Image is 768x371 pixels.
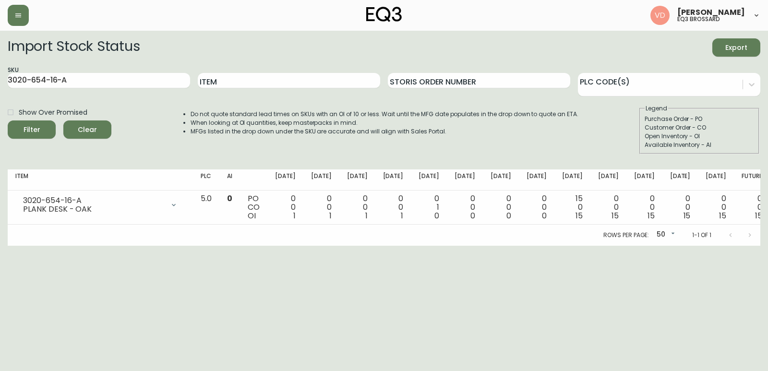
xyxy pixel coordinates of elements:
div: 0 0 [275,194,296,220]
th: [DATE] [554,169,590,191]
th: [DATE] [483,169,519,191]
th: [DATE] [375,169,411,191]
div: PO CO [248,194,260,220]
th: [DATE] [447,169,483,191]
span: 0 [434,210,439,221]
img: logo [366,7,402,22]
img: 34cbe8de67806989076631741e6a7c6b [650,6,670,25]
h5: eq3 brossard [677,16,720,22]
span: 15 [755,210,762,221]
div: 0 0 [491,194,511,220]
th: Item [8,169,193,191]
span: 0 [470,210,475,221]
p: Rows per page: [603,231,649,239]
div: 0 0 [527,194,547,220]
th: [DATE] [590,169,626,191]
div: Available Inventory - AI [645,141,754,149]
div: 0 0 [455,194,475,220]
span: 15 [684,210,691,221]
span: OI [248,210,256,221]
span: 1 [293,210,296,221]
div: 0 0 [634,194,655,220]
div: 0 0 [742,194,762,220]
div: 0 0 [347,194,368,220]
th: [DATE] [339,169,375,191]
th: AI [219,169,240,191]
span: [PERSON_NAME] [677,9,745,16]
li: When looking at OI quantities, keep masterpacks in mind. [191,119,578,127]
span: 15 [648,210,655,221]
span: 15 [719,210,726,221]
div: 0 0 [598,194,619,220]
span: Export [720,42,753,54]
h2: Import Stock Status [8,38,140,57]
div: 0 0 [311,194,332,220]
div: 0 1 [419,194,439,220]
div: 15 0 [562,194,583,220]
span: Show Over Promised [19,108,87,118]
th: [DATE] [519,169,555,191]
button: Clear [63,120,111,139]
div: 3020-654-16-A [23,196,164,205]
div: PLANK DESK - OAK [23,205,164,214]
span: 0 [542,210,547,221]
span: 0 [506,210,511,221]
th: [DATE] [662,169,698,191]
th: [DATE] [303,169,339,191]
span: 1 [365,210,368,221]
th: PLC [193,169,219,191]
span: 15 [576,210,583,221]
th: [DATE] [698,169,734,191]
th: [DATE] [411,169,447,191]
div: 0 0 [670,194,691,220]
div: 0 0 [706,194,726,220]
th: [DATE] [626,169,662,191]
legend: Legend [645,104,668,113]
td: 5.0 [193,191,219,225]
div: Purchase Order - PO [645,115,754,123]
div: 0 0 [383,194,404,220]
div: Filter [24,124,40,136]
div: Customer Order - CO [645,123,754,132]
span: 1 [329,210,332,221]
th: [DATE] [267,169,303,191]
span: 1 [401,210,403,221]
span: 15 [612,210,619,221]
li: Do not quote standard lead times on SKUs with an OI of 10 or less. Wait until the MFG date popula... [191,110,578,119]
p: 1-1 of 1 [692,231,711,239]
span: Clear [71,124,104,136]
span: 0 [227,193,232,204]
button: Export [712,38,760,57]
div: 50 [653,227,677,243]
div: 3020-654-16-APLANK DESK - OAK [15,194,185,215]
button: Filter [8,120,56,139]
div: Open Inventory - OI [645,132,754,141]
li: MFGs listed in the drop down under the SKU are accurate and will align with Sales Portal. [191,127,578,136]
